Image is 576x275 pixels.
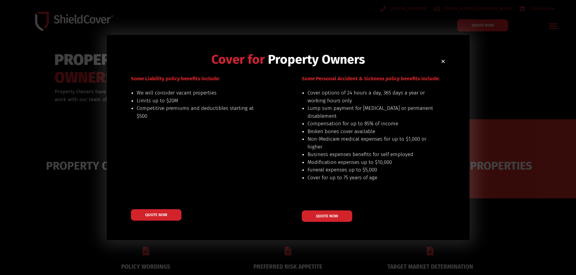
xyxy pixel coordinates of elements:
[316,214,338,218] span: QUOTE NOW
[131,209,181,221] a: QUOTE NOW
[137,89,263,97] li: We will consider vacant properties
[302,210,352,222] a: QUOTE NOW
[308,166,434,174] li: Funeral expenses up to $5,000
[308,135,434,151] li: Non-Medicare medical expenses for up to $1,000 or higher
[302,75,440,82] span: Some Personal Accident & Sickness policy benefits include:
[308,104,434,120] li: Lump sum payment for [MEDICAL_DATA] or permanent disablement
[308,174,434,182] li: Cover for up to 75 years of age
[308,128,434,136] li: Broken bones cover available
[441,59,445,64] a: Close
[308,151,434,158] li: Business expenses benefits for self employed
[145,213,167,217] span: QUOTE NOW
[137,97,263,105] li: Limits up to $20M
[211,52,265,67] span: Cover for
[457,59,576,275] iframe: LiveChat chat widget
[137,104,263,120] li: Competitive premiums and deductibles starting at $500
[131,75,220,82] span: Some Liability policy benefits include:
[308,120,434,128] li: Compensation for up to 85% of income
[268,52,365,67] span: Property Owners
[308,158,434,166] li: Modification expenses up to $10,000
[308,89,434,104] li: Cover options of 24 hours a day, 365 days a year or working hours only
